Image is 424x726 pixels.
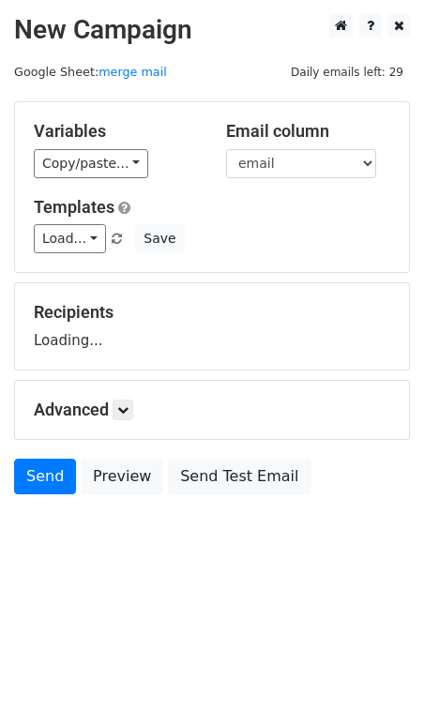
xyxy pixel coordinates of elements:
a: merge mail [98,65,167,79]
h5: Email column [226,121,390,142]
a: Copy/paste... [34,149,148,178]
span: Daily emails left: 29 [284,62,410,83]
a: Send Test Email [168,459,310,494]
div: Loading... [34,302,390,351]
a: Send [14,459,76,494]
h5: Variables [34,121,198,142]
a: Daily emails left: 29 [284,65,410,79]
h5: Advanced [34,400,390,420]
h5: Recipients [34,302,390,323]
small: Google Sheet: [14,65,167,79]
a: Load... [34,224,106,253]
a: Templates [34,197,114,217]
a: Preview [81,459,163,494]
button: Save [135,224,184,253]
h2: New Campaign [14,14,410,46]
